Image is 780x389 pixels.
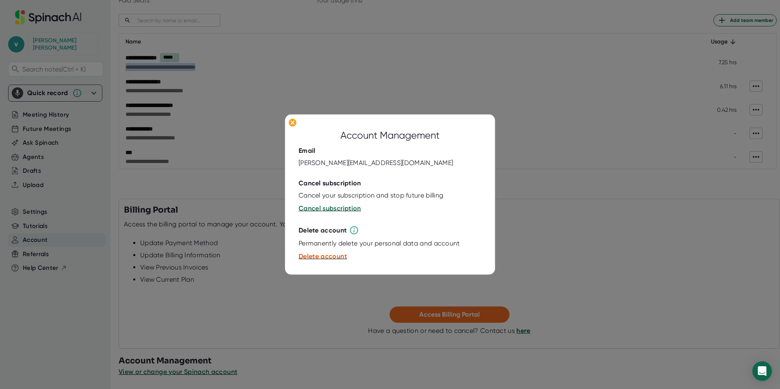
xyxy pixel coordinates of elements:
div: Open Intercom Messenger [752,361,772,381]
button: Cancel subscription [299,204,361,213]
div: Cancel your subscription and stop future billing [299,191,443,200]
div: Email [299,147,316,155]
div: Cancel subscription [299,179,361,187]
div: Permanently delete your personal data and account [299,239,460,248]
div: [PERSON_NAME][EMAIL_ADDRESS][DOMAIN_NAME] [299,159,453,167]
span: Cancel subscription [299,204,361,212]
div: Delete account [299,226,347,235]
span: Delete account [299,252,347,260]
button: Delete account [299,252,347,261]
div: Account Management [340,128,440,143]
